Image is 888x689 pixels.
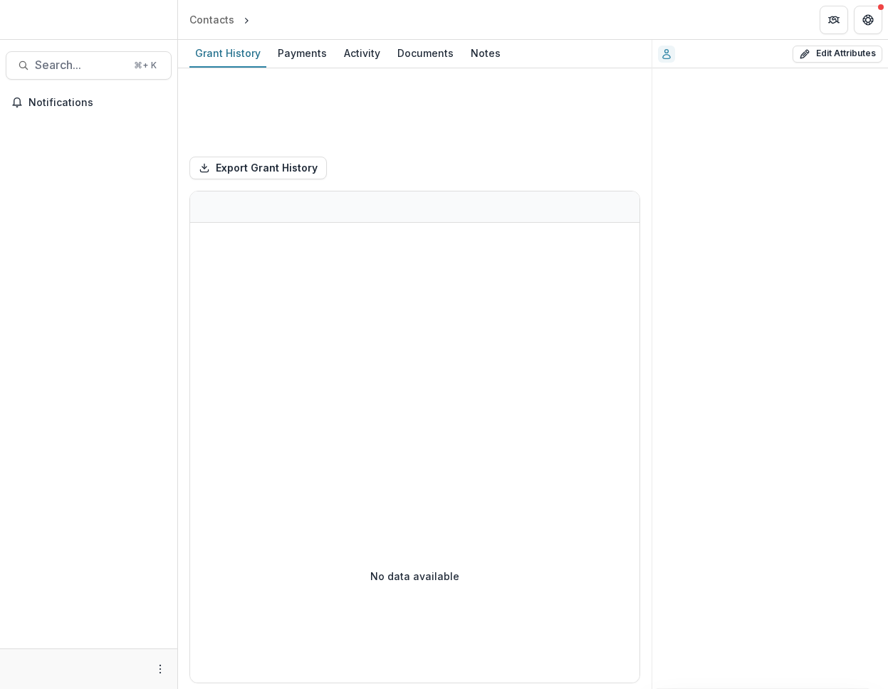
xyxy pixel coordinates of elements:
[338,43,386,63] div: Activity
[272,40,333,68] a: Payments
[392,40,459,68] a: Documents
[189,43,266,63] div: Grant History
[6,91,172,114] button: Notifications
[272,43,333,63] div: Payments
[6,51,172,80] button: Search...
[793,46,882,63] button: Edit Attributes
[189,157,327,179] button: Export Grant History
[189,12,234,27] div: Contacts
[35,58,125,72] span: Search...
[370,569,459,584] p: No data available
[131,58,160,73] div: ⌘ + K
[392,43,459,63] div: Documents
[184,9,313,30] nav: breadcrumb
[465,40,506,68] a: Notes
[820,6,848,34] button: Partners
[854,6,882,34] button: Get Help
[465,43,506,63] div: Notes
[184,9,240,30] a: Contacts
[152,661,169,678] button: More
[28,97,166,109] span: Notifications
[189,40,266,68] a: Grant History
[338,40,386,68] a: Activity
